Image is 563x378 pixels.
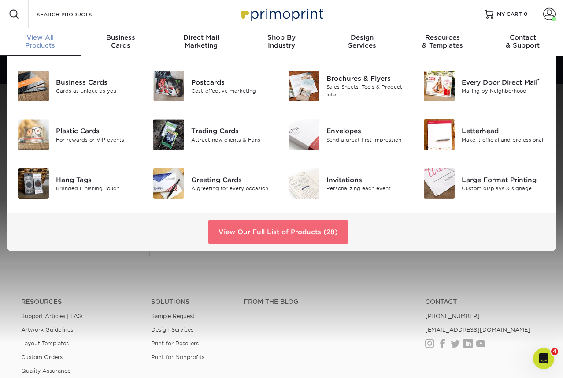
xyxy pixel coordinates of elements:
div: Cards as unique as you [56,87,140,95]
div: Cards [81,34,161,49]
div: Envelopes [326,126,410,136]
span: Contact [482,34,563,41]
div: Hang Tags [56,175,140,184]
img: Large Format Printing [424,168,455,199]
span: Shop By [241,34,322,41]
img: Trading Cards [153,119,184,150]
a: Print for Resellers [151,340,199,347]
span: Design [322,34,402,41]
div: Invitations [326,175,410,184]
div: Mailing by Neighborhood [462,87,545,95]
div: For rewards or VIP events [56,136,140,143]
a: Large Format Printing Large Format Printing Custom displays & signage [423,165,545,202]
a: Letterhead Letterhead Make it official and professional [423,116,545,153]
div: Large Format Printing [462,175,545,184]
a: DesignServices [322,28,402,56]
a: Shop ByIndustry [241,28,322,56]
img: Every Door Direct Mail [424,71,455,101]
span: Direct Mail [161,34,241,41]
div: Custom displays & signage [462,185,545,192]
a: BusinessCards [81,28,161,56]
div: Send a great first impression [326,136,410,143]
div: Trading Cards [191,126,275,136]
a: Invitations Invitations Personalizing each event [288,165,410,202]
img: Business Cards [18,71,49,101]
span: 0 [524,11,528,17]
a: Plastic Cards Plastic Cards For rewards or VIP events [18,116,140,153]
img: Postcards [153,71,184,101]
a: Quality Assurance [21,367,70,374]
a: Business Cards Business Cards Cards as unique as you [18,67,140,105]
input: SEARCH PRODUCTS..... [36,9,122,19]
a: Trading Cards Trading Cards Attract new clients & Fans [153,116,275,153]
span: MY CART [497,11,522,18]
div: Postcards [191,77,275,87]
a: Brochures & Flyers Brochures & Flyers Sales Sheets, Tools & Product Info [288,67,410,105]
div: Attract new clients & Fans [191,136,275,143]
iframe: Intercom live chat [533,348,554,369]
a: View Our Full List of Products (28) [208,220,348,244]
img: Greeting Cards [153,168,184,199]
div: Every Door Direct Mail [462,78,545,87]
a: Postcards Postcards Cost-effective marketing [153,67,275,105]
a: Direct MailMarketing [161,28,241,56]
div: Letterhead [462,126,545,136]
img: Brochures & Flyers [289,71,319,101]
a: Resources& Templates [402,28,483,56]
div: Marketing [161,34,241,49]
a: Greeting Cards Greeting Cards A greeting for every occasion [153,165,275,202]
a: Custom Orders [21,354,63,360]
div: Cost-effective marketing [191,87,275,94]
img: Hang Tags [18,168,49,199]
div: Make it official and professional [462,136,545,143]
div: Personalizing each event [326,185,410,192]
a: Contact& Support [482,28,563,56]
div: Greeting Cards [191,175,275,184]
span: Business [81,34,161,41]
a: Hang Tags Hang Tags Branded Finishing Touch [18,165,140,202]
div: A greeting for every occasion [191,185,275,192]
img: Invitations [289,168,319,199]
div: Sales Sheets, Tools & Product Info [326,84,410,98]
a: Print for Nonprofits [151,354,204,360]
div: & Support [482,34,563,49]
div: & Templates [402,34,483,49]
div: Industry [241,34,322,49]
sup: ® [537,77,540,83]
div: Services [322,34,402,49]
div: Plastic Cards [56,126,140,136]
img: Letterhead [424,119,455,150]
img: Plastic Cards [18,119,49,150]
span: 4 [551,348,558,355]
a: Every Door Direct Mail Every Door Direct Mail® Mailing by Neighborhood [423,67,545,105]
span: Resources [402,34,483,41]
div: Business Cards [56,78,140,87]
div: Branded Finishing Touch [56,185,140,192]
img: Envelopes [289,119,319,150]
a: Layout Templates [21,340,69,347]
a: Envelopes Envelopes Send a great first impression [288,116,410,153]
img: Primoprint [237,4,326,23]
div: Brochures & Flyers [326,74,410,84]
